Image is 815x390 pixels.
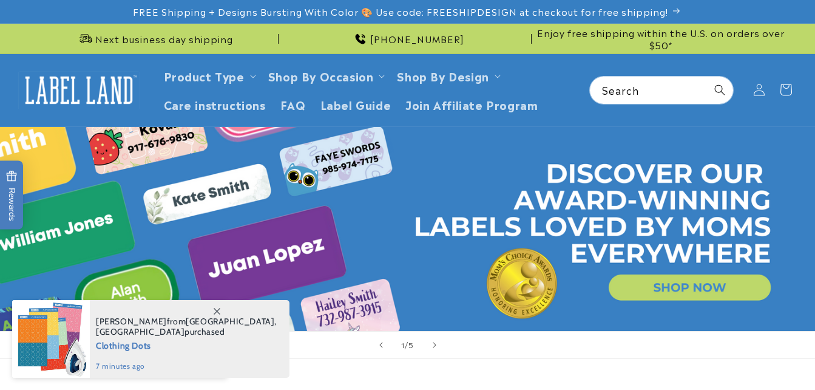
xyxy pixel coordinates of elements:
a: Shop By Design [397,67,489,84]
span: Label Guide [320,97,391,111]
span: Next business day shipping [95,33,233,45]
span: 5 [408,338,414,351]
span: FAQ [280,97,306,111]
button: Search [706,77,733,103]
button: Next slide [421,332,448,358]
a: Care instructions [157,90,273,118]
span: [GEOGRAPHIC_DATA] [96,326,184,337]
div: Announcement [30,24,279,53]
span: 1 [401,338,405,351]
span: Rewards [6,171,18,221]
a: Label Guide [313,90,399,118]
img: Label Land [18,71,140,109]
span: / [405,338,408,351]
div: Announcement [283,24,532,53]
span: from , purchased [96,316,277,337]
iframe: Gorgias live chat messenger [694,338,803,378]
span: [PERSON_NAME] [96,316,167,327]
button: Previous slide [368,332,394,358]
div: Announcement [536,24,785,53]
a: Join Affiliate Program [398,90,545,118]
span: Care instructions [164,97,266,111]
summary: Product Type [157,61,261,90]
span: Enjoy free shipping within the U.S. on orders over $50* [536,27,785,50]
summary: Shop By Design [390,61,505,90]
span: Join Affiliate Program [405,97,538,111]
span: [PHONE_NUMBER] [370,33,464,45]
span: [GEOGRAPHIC_DATA] [186,316,274,327]
summary: Shop By Occasion [261,61,390,90]
span: FREE Shipping + Designs Bursting With Color 🎨 Use code: FREESHIPDESIGN at checkout for free shipp... [133,5,668,18]
a: FAQ [273,90,313,118]
a: Product Type [164,67,245,84]
a: Label Land [14,67,144,114]
span: Shop By Occasion [268,69,374,83]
